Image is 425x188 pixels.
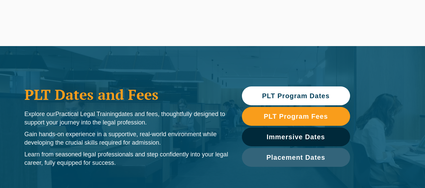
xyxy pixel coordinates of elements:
span: Practical Legal Training [55,111,118,117]
p: Explore our dates and fees, thoughtfully designed to support your journey into the legal profession. [25,110,228,127]
a: Immersive Dates [242,127,350,146]
p: Gain hands-on experience in a supportive, real-world environment while developing the crucial ski... [25,130,228,147]
span: PLT Program Dates [262,92,330,99]
p: Learn from seasoned legal professionals and step confidently into your legal career, fully equipp... [25,150,228,167]
span: Placement Dates [266,154,325,161]
a: Placement Dates [242,148,350,167]
span: Immersive Dates [267,134,325,140]
a: PLT Program Dates [242,86,350,105]
a: PLT Program Fees [242,107,350,126]
h1: PLT Dates and Fees [25,86,228,103]
span: PLT Program Fees [264,113,328,120]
